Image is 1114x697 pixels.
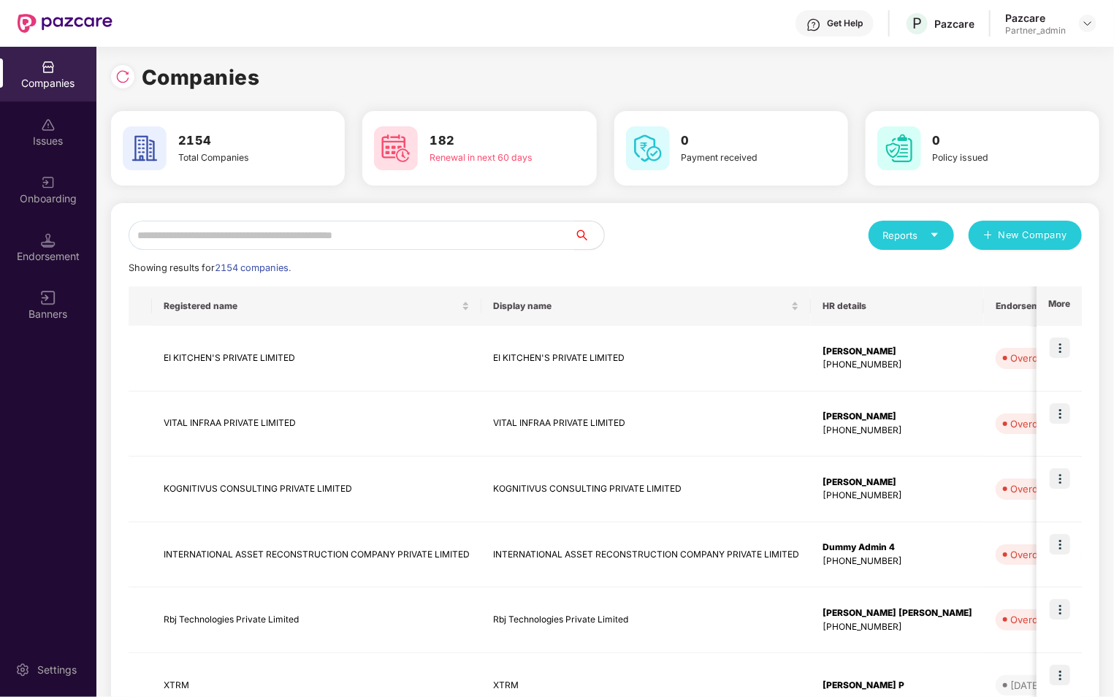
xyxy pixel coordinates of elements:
img: svg+xml;base64,PHN2ZyBpZD0iU2V0dGluZy0yMHgyMCIgeG1sbnM9Imh0dHA6Ly93d3cudzMub3JnLzIwMDAvc3ZnIiB3aW... [15,663,30,677]
td: EI KITCHEN'S PRIVATE LIMITED [481,326,811,392]
div: Renewal in next 60 days [430,151,547,164]
div: [DATE] [1010,678,1042,693]
div: Overdue - 189d [1010,547,1083,562]
div: Pazcare [1005,11,1066,25]
td: Rbj Technologies Private Limited [481,587,811,653]
div: [PERSON_NAME] [823,410,972,424]
h1: Companies [142,61,260,94]
td: INTERNATIONAL ASSET RECONSTRUCTION COMPANY PRIVATE LIMITED [152,522,481,588]
h3: 0 [933,132,1050,151]
th: More [1037,286,1082,326]
div: Overdue - 34d [1010,416,1077,431]
button: plusNew Company [969,221,1082,250]
div: [PERSON_NAME] P [823,679,972,693]
span: New Company [999,228,1068,243]
span: Endorsements [996,300,1079,312]
img: svg+xml;base64,PHN2ZyB4bWxucz0iaHR0cDovL3d3dy53My5vcmcvMjAwMC9zdmciIHdpZHRoPSI2MCIgaGVpZ2h0PSI2MC... [877,126,921,170]
img: svg+xml;base64,PHN2ZyBpZD0iQ29tcGFuaWVzIiB4bWxucz0iaHR0cDovL3d3dy53My5vcmcvMjAwMC9zdmciIHdpZHRoPS... [41,60,56,75]
td: KOGNITIVUS CONSULTING PRIVATE LIMITED [152,457,481,522]
div: Settings [33,663,81,677]
span: caret-down [930,230,939,240]
span: Display name [493,300,788,312]
span: Showing results for [129,262,291,273]
h3: 2154 [178,132,296,151]
img: svg+xml;base64,PHN2ZyB3aWR0aD0iMTYiIGhlaWdodD0iMTYiIHZpZXdCb3g9IjAgMCAxNiAxNiIgZmlsbD0ibm9uZSIgeG... [41,291,56,305]
td: Rbj Technologies Private Limited [152,587,481,653]
td: KOGNITIVUS CONSULTING PRIVATE LIMITED [481,457,811,522]
div: Overdue - 90d [1010,481,1077,496]
img: svg+xml;base64,PHN2ZyB3aWR0aD0iMjAiIGhlaWdodD0iMjAiIHZpZXdCb3g9IjAgMCAyMCAyMCIgZmlsbD0ibm9uZSIgeG... [41,175,56,190]
span: 2154 companies. [215,262,291,273]
img: svg+xml;base64,PHN2ZyB4bWxucz0iaHR0cDovL3d3dy53My5vcmcvMjAwMC9zdmciIHdpZHRoPSI2MCIgaGVpZ2h0PSI2MC... [374,126,418,170]
div: Overdue - 34d [1010,612,1077,627]
td: INTERNATIONAL ASSET RECONSTRUCTION COMPANY PRIVATE LIMITED [481,522,811,588]
h3: 0 [682,132,799,151]
span: search [574,229,604,241]
img: svg+xml;base64,PHN2ZyBpZD0iRHJvcGRvd24tMzJ4MzIiIHhtbG5zPSJodHRwOi8vd3d3LnczLm9yZy8yMDAwL3N2ZyIgd2... [1082,18,1094,29]
span: P [912,15,922,32]
div: Reports [883,228,939,243]
img: icon [1050,338,1070,358]
img: svg+xml;base64,PHN2ZyB4bWxucz0iaHR0cDovL3d3dy53My5vcmcvMjAwMC9zdmciIHdpZHRoPSI2MCIgaGVpZ2h0PSI2MC... [123,126,167,170]
img: svg+xml;base64,PHN2ZyB4bWxucz0iaHR0cDovL3d3dy53My5vcmcvMjAwMC9zdmciIHdpZHRoPSI2MCIgaGVpZ2h0PSI2MC... [626,126,670,170]
img: icon [1050,403,1070,424]
div: Pazcare [934,17,974,31]
div: [PHONE_NUMBER] [823,358,972,372]
h3: 182 [430,132,547,151]
th: Display name [481,286,811,326]
div: Total Companies [178,151,296,164]
img: svg+xml;base64,PHN2ZyBpZD0iUmVsb2FkLTMyeDMyIiB4bWxucz0iaHR0cDovL3d3dy53My5vcmcvMjAwMC9zdmciIHdpZH... [115,69,130,84]
img: icon [1050,665,1070,685]
img: New Pazcare Logo [18,14,112,33]
td: VITAL INFRAA PRIVATE LIMITED [152,392,481,457]
span: plus [983,230,993,242]
div: Dummy Admin 4 [823,541,972,555]
div: Partner_admin [1005,25,1066,37]
div: [PHONE_NUMBER] [823,555,972,568]
th: Registered name [152,286,481,326]
img: svg+xml;base64,PHN2ZyBpZD0iSGVscC0zMngzMiIgeG1sbnM9Imh0dHA6Ly93d3cudzMub3JnLzIwMDAvc3ZnIiB3aWR0aD... [806,18,821,32]
div: [PHONE_NUMBER] [823,620,972,634]
img: svg+xml;base64,PHN2ZyB3aWR0aD0iMTQuNSIgaGVpZ2h0PSIxNC41IiB2aWV3Qm94PSIwIDAgMTYgMTYiIGZpbGw9Im5vbm... [41,233,56,248]
img: svg+xml;base64,PHN2ZyBpZD0iSXNzdWVzX2Rpc2FibGVkIiB4bWxucz0iaHR0cDovL3d3dy53My5vcmcvMjAwMC9zdmciIH... [41,118,56,132]
div: Overdue - 24d [1010,351,1077,365]
img: icon [1050,599,1070,620]
div: [PHONE_NUMBER] [823,424,972,438]
div: [PERSON_NAME] [823,476,972,490]
div: [PERSON_NAME] [823,345,972,359]
div: [PERSON_NAME] [PERSON_NAME] [823,606,972,620]
div: Policy issued [933,151,1050,164]
div: Get Help [827,18,863,29]
div: Payment received [682,151,799,164]
span: Registered name [164,300,459,312]
div: [PHONE_NUMBER] [823,489,972,503]
td: EI KITCHEN'S PRIVATE LIMITED [152,326,481,392]
th: HR details [811,286,984,326]
button: search [574,221,605,250]
img: icon [1050,534,1070,555]
img: icon [1050,468,1070,489]
td: VITAL INFRAA PRIVATE LIMITED [481,392,811,457]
